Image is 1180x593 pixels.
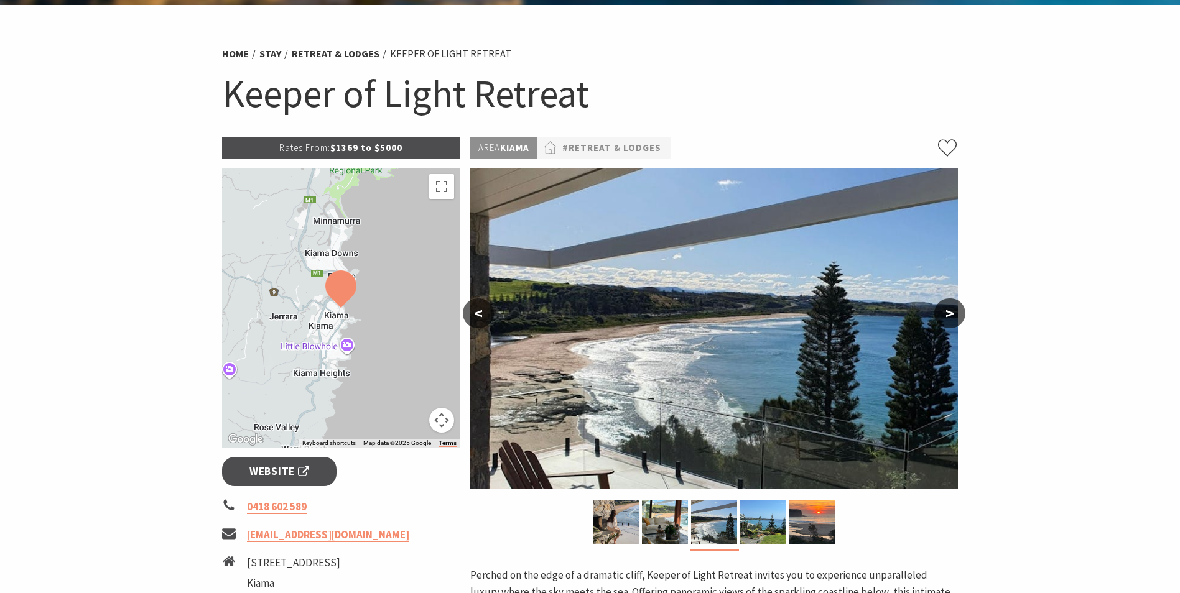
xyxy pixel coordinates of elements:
[470,137,537,159] p: Kiama
[478,142,500,154] span: Area
[249,463,309,480] span: Website
[225,431,266,448] img: Google
[279,142,330,154] span: Rates From:
[429,408,454,433] button: Map camera controls
[302,439,356,448] button: Keyboard shortcuts
[470,168,958,489] img: Keeper of Light Retreat photo from the balcony overlooking Bombo Beach
[247,528,409,542] a: [EMAIL_ADDRESS][DOMAIN_NAME]
[390,46,511,62] li: Keeper of Light Retreat
[222,137,461,159] p: $1369 to $5000
[247,500,307,514] a: 0418 602 589
[259,47,281,60] a: Stay
[292,47,379,60] a: Retreat & Lodges
[222,68,959,119] h1: Keeper of Light Retreat
[740,500,786,544] img: Keeper of Light Retreat - photo of the view and the house
[222,457,337,486] a: Website
[789,500,835,544] img: Keeper of Light Retreat
[934,298,965,328] button: >
[363,439,431,446] span: Map data ©2025 Google
[429,174,454,199] button: Toggle fullscreen view
[593,500,639,544] img: Keeper of Light Retreat photo of the balcony
[439,439,457,447] a: Terms (opens in new tab)
[222,47,249,60] a: Home
[225,431,266,448] a: Open this area in Google Maps (opens a new window)
[247,575,368,592] li: Kiama
[463,298,494,328] button: <
[642,500,688,544] img: Keeper of Light Retreat
[247,554,368,571] li: [STREET_ADDRESS]
[691,500,737,544] img: Keeper of Light Retreat photo from the balcony overlooking Bombo Beach
[562,140,661,156] a: #Retreat & Lodges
